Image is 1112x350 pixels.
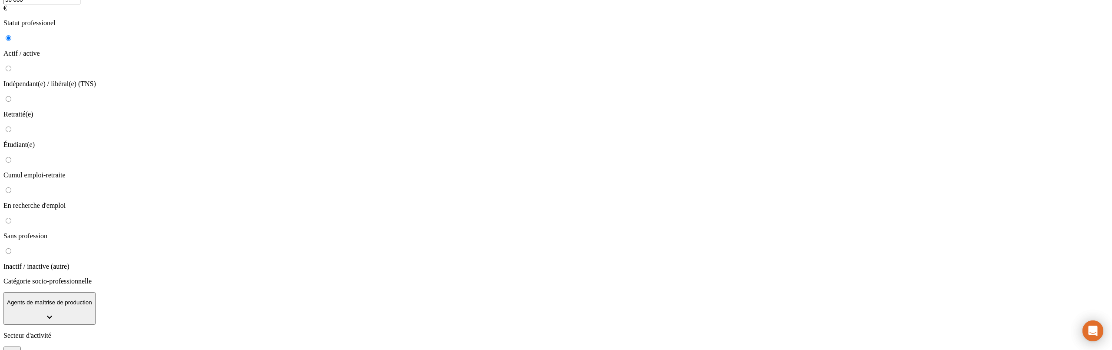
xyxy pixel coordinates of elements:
button: Agents de maîtrise de production [3,292,96,325]
input: En recherche d'emploi [6,187,11,193]
p: Inactif / inactive (autre) [3,263,1109,270]
p: Étudiant(e) [3,141,1109,149]
div: Ouvrir le Messenger Intercom [1082,320,1103,341]
input: Retraité(e) [6,96,11,102]
p: Secteur d'activité [3,332,1109,340]
p: Statut professionel [3,19,1109,27]
p: En recherche d'emploi [3,202,1109,210]
p: Agents de maîtrise de production [7,299,92,306]
input: Actif / active [6,35,11,41]
p: Cumul emploi-retraite [3,171,1109,179]
span: € [3,4,7,12]
p: Actif / active [3,50,1109,57]
input: Inactif / inactive (autre) [6,248,11,254]
p: Retraité(e) [3,110,1109,118]
input: Indépendant(e) / libéral(e) (TNS) [6,66,11,71]
p: Indépendant(e) / libéral(e) (TNS) [3,80,1109,88]
input: Sans profession [6,218,11,223]
input: Cumul emploi-retraite [6,157,11,163]
p: Sans profession [3,232,1109,240]
input: Étudiant(e) [6,127,11,132]
p: Catégorie socio-professionnelle [3,277,1109,285]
